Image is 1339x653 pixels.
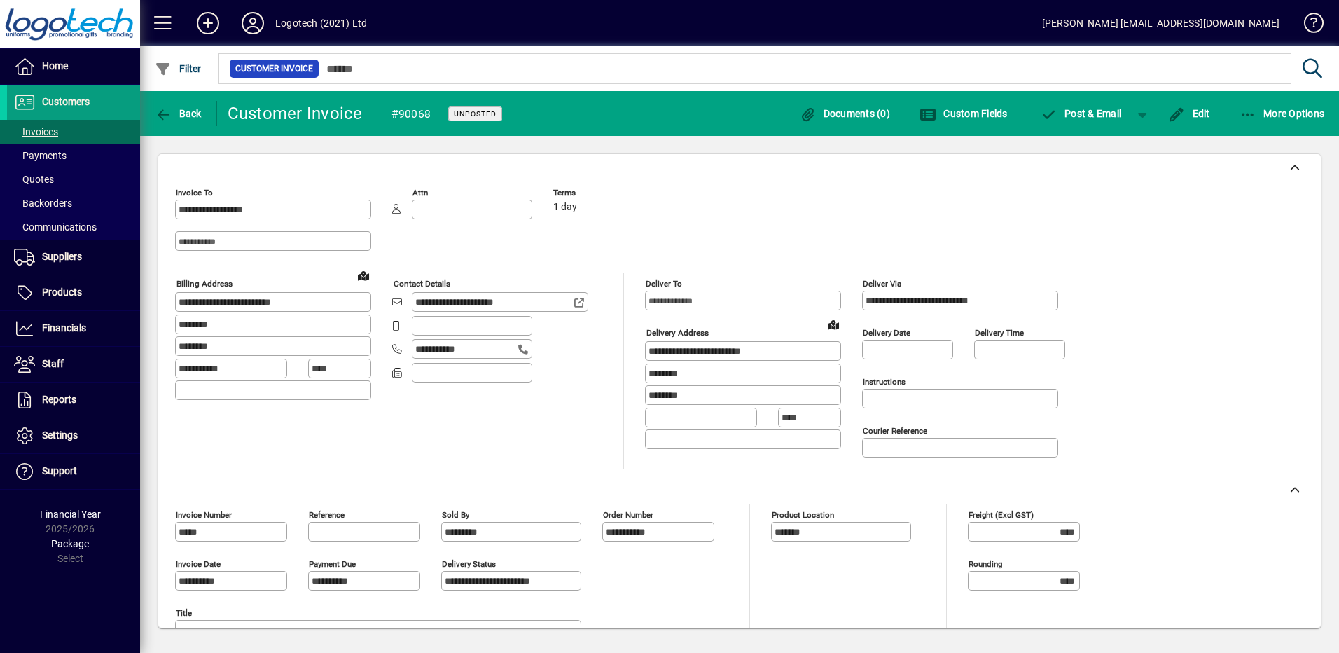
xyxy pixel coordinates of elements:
mat-label: Courier Reference [863,426,927,436]
span: ost & Email [1041,108,1122,119]
a: Backorders [7,191,140,215]
span: Suppliers [42,251,82,262]
a: Support [7,454,140,489]
a: Settings [7,418,140,453]
a: Products [7,275,140,310]
a: Suppliers [7,240,140,275]
app-page-header-button: Back [140,101,217,126]
button: Documents (0) [796,101,894,126]
span: Communications [14,221,97,233]
mat-label: Invoice date [176,559,221,569]
button: Filter [151,56,205,81]
span: More Options [1240,108,1325,119]
span: Backorders [14,198,72,209]
mat-label: Invoice number [176,510,232,520]
div: Logotech (2021) Ltd [275,12,367,34]
div: #90068 [391,103,431,125]
mat-label: Title [176,608,192,618]
a: Invoices [7,120,140,144]
mat-label: Attn [412,188,428,198]
span: Quotes [14,174,54,185]
a: Communications [7,215,140,239]
mat-label: Delivery date [863,328,910,338]
mat-label: Deliver via [863,279,901,289]
span: Home [42,60,68,71]
mat-label: Reference [309,510,345,520]
span: Products [42,287,82,298]
span: Back [155,108,202,119]
div: [PERSON_NAME] [EMAIL_ADDRESS][DOMAIN_NAME] [1042,12,1279,34]
button: Post & Email [1034,101,1129,126]
a: Reports [7,383,140,418]
span: Package [51,538,89,549]
span: Unposted [454,109,497,118]
span: Customer Invoice [235,62,313,76]
mat-label: Rounding [969,559,1002,569]
span: Financial Year [40,509,101,520]
button: Back [151,101,205,126]
span: P [1064,108,1071,119]
mat-label: Order number [603,510,653,520]
span: Filter [155,63,202,74]
mat-label: Product location [772,510,834,520]
span: Edit [1168,108,1210,119]
a: Financials [7,311,140,346]
span: Invoices [14,126,58,137]
span: Custom Fields [920,108,1008,119]
a: View on map [822,313,845,336]
span: Terms [553,188,637,198]
span: 1 day [553,202,577,213]
button: Edit [1165,101,1214,126]
span: Support [42,465,77,476]
mat-label: Deliver To [646,279,682,289]
div: Customer Invoice [228,102,363,125]
span: Customers [42,96,90,107]
span: Staff [42,358,64,369]
a: Payments [7,144,140,167]
span: Payments [14,150,67,161]
a: Quotes [7,167,140,191]
button: Profile [230,11,275,36]
span: Settings [42,429,78,441]
button: Add [186,11,230,36]
mat-label: Delivery time [975,328,1024,338]
mat-label: Freight (excl GST) [969,510,1034,520]
a: Home [7,49,140,84]
mat-label: Payment due [309,559,356,569]
span: Financials [42,322,86,334]
mat-label: Delivery status [442,559,496,569]
a: Staff [7,347,140,382]
span: Reports [42,394,76,405]
a: View on map [352,264,375,287]
mat-label: Invoice To [176,188,213,198]
button: Custom Fields [916,101,1011,126]
mat-label: Instructions [863,377,906,387]
mat-label: Sold by [442,510,469,520]
span: Documents (0) [799,108,890,119]
a: Knowledge Base [1293,3,1321,48]
button: More Options [1236,101,1328,126]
